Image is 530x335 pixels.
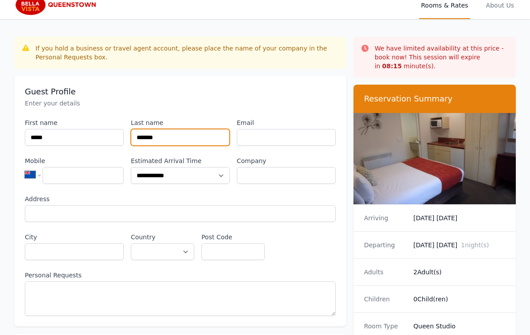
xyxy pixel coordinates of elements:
label: Mobile [25,156,124,165]
label: Personal Requests [25,271,336,280]
label: Post Code [201,233,265,242]
p: Enter your details [25,99,336,108]
dt: Arriving [364,214,406,222]
p: We have limited availability at this price - book now! This session will expire in minute(s). [375,44,509,70]
dt: Adults [364,268,406,277]
label: Company [237,156,336,165]
strong: 08 : 15 [382,62,402,70]
img: Queen Studio [353,113,516,204]
h3: Reservation Summary [364,93,505,104]
label: City [25,233,124,242]
div: If you hold a business or travel agent account, please place the name of your company in the Pers... [35,44,339,62]
dd: 0 Child(ren) [413,295,505,304]
label: Address [25,195,336,203]
dd: 2 Adult(s) [413,268,505,277]
dt: Room Type [364,322,406,331]
label: Country [131,233,194,242]
h3: Guest Profile [25,86,336,97]
label: Estimated Arrival Time [131,156,230,165]
dt: Children [364,295,406,304]
label: Email [237,118,336,127]
label: Last name [131,118,230,127]
dd: [DATE] [DATE] [413,241,505,249]
label: First name [25,118,124,127]
dt: Departing [364,241,406,249]
span: 1 night(s) [461,242,489,249]
dd: Queen Studio [413,322,505,331]
dd: [DATE] [DATE] [413,214,505,222]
